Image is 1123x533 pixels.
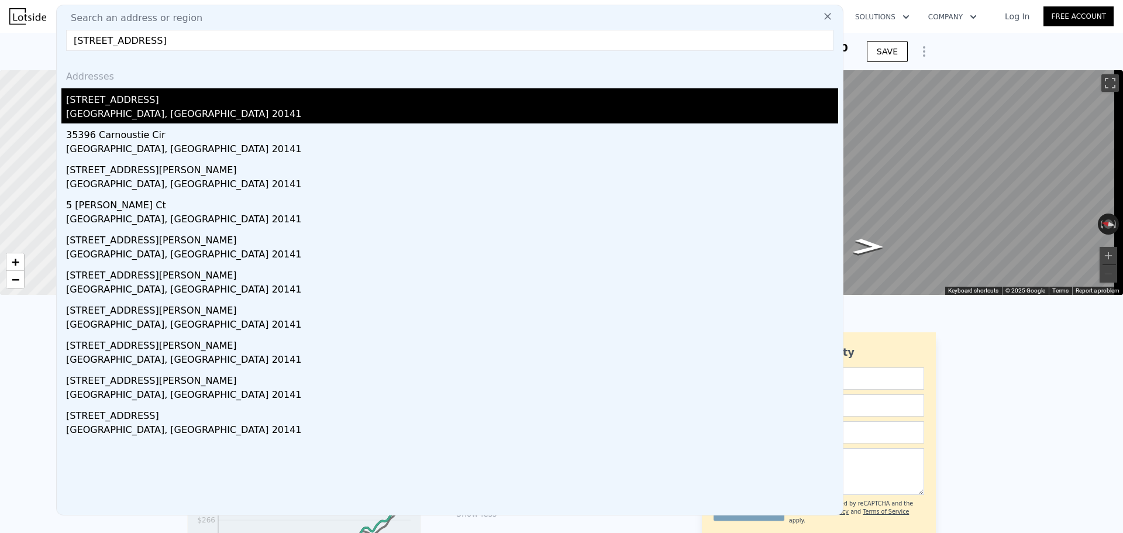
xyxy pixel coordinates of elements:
div: [STREET_ADDRESS][PERSON_NAME] [66,334,838,353]
input: Enter an address, city, region, neighborhood or zip code [66,30,833,51]
span: − [12,272,19,287]
button: Solutions [846,6,919,27]
span: Search an address or region [61,11,202,25]
div: [STREET_ADDRESS][PERSON_NAME] [66,264,838,283]
a: Free Account [1043,6,1114,26]
button: Reset the view [1097,218,1119,231]
div: [GEOGRAPHIC_DATA], [GEOGRAPHIC_DATA] 20141 [66,353,838,369]
div: Addresses [61,60,838,88]
div: 5 [PERSON_NAME] Ct [66,194,838,212]
div: [STREET_ADDRESS] [66,404,838,423]
span: © 2025 Google [1005,287,1045,294]
a: Terms (opens in new tab) [1052,287,1069,294]
a: Terms of Service [863,508,909,515]
button: Zoom in [1100,247,1117,264]
div: [STREET_ADDRESS][PERSON_NAME] [66,299,838,318]
div: [GEOGRAPHIC_DATA], [GEOGRAPHIC_DATA] 20141 [66,142,838,159]
div: [GEOGRAPHIC_DATA], [GEOGRAPHIC_DATA] 20141 [66,177,838,194]
div: [STREET_ADDRESS] [66,88,838,107]
a: Zoom in [6,253,24,271]
a: Zoom out [6,271,24,288]
button: Show Options [912,40,936,63]
div: [GEOGRAPHIC_DATA], [GEOGRAPHIC_DATA] 20141 [66,388,838,404]
div: This site is protected by reCAPTCHA and the Google and apply. [789,500,924,525]
button: Toggle fullscreen view [1101,74,1119,92]
div: [GEOGRAPHIC_DATA], [GEOGRAPHIC_DATA] 20141 [66,212,838,229]
button: SAVE [867,41,908,62]
div: [GEOGRAPHIC_DATA], [GEOGRAPHIC_DATA] 20141 [66,423,838,439]
div: [STREET_ADDRESS][PERSON_NAME] [66,229,838,247]
tspan: $266 [197,516,215,524]
path: Go South, N Locust St [840,235,897,259]
button: Zoom out [1100,265,1117,283]
img: Lotside [9,8,46,25]
div: 35396 Carnoustie Cir [66,123,838,142]
span: + [12,255,19,269]
button: Rotate clockwise [1113,214,1119,235]
button: Rotate counterclockwise [1098,214,1104,235]
div: [STREET_ADDRESS][PERSON_NAME] [66,159,838,177]
div: [STREET_ADDRESS][PERSON_NAME] [66,369,838,388]
div: [GEOGRAPHIC_DATA], [GEOGRAPHIC_DATA] 20141 [66,107,838,123]
a: Report a problem [1076,287,1119,294]
button: Keyboard shortcuts [948,287,998,295]
div: [GEOGRAPHIC_DATA], [GEOGRAPHIC_DATA] 20141 [66,247,838,264]
div: [GEOGRAPHIC_DATA], [GEOGRAPHIC_DATA] 20141 [66,283,838,299]
div: [GEOGRAPHIC_DATA], [GEOGRAPHIC_DATA] 20141 [66,318,838,334]
a: Log In [991,11,1043,22]
button: Company [919,6,986,27]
